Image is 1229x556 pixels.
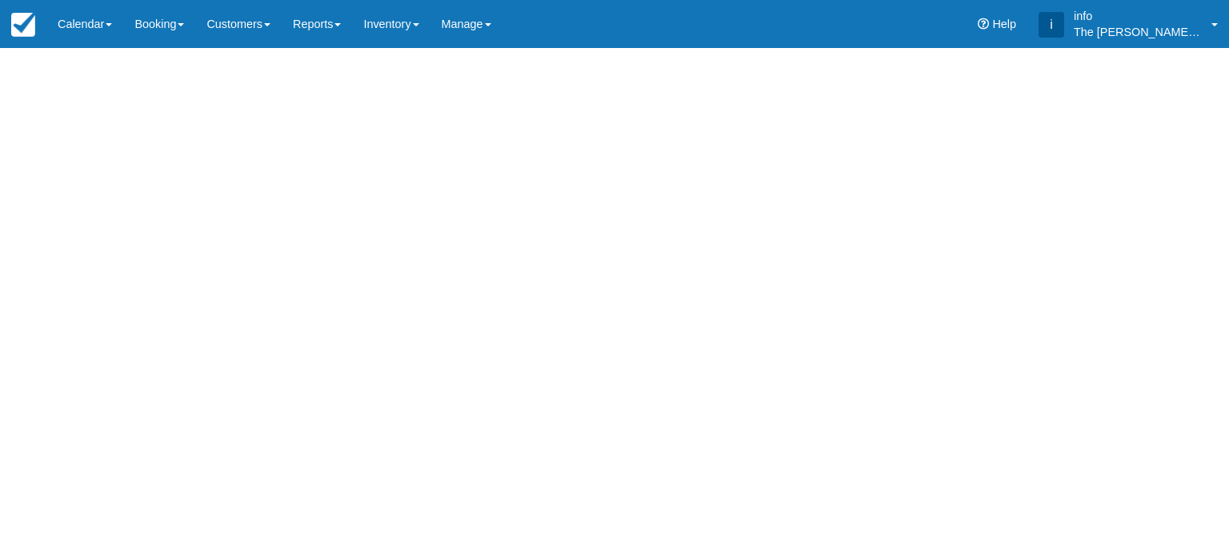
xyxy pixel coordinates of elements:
[1074,24,1202,40] p: The [PERSON_NAME] Shale Geoscience Foundation
[11,13,35,37] img: checkfront-main-nav-mini-logo.png
[1074,8,1202,24] p: info
[1039,12,1064,38] div: i
[978,18,989,30] i: Help
[992,18,1016,30] span: Help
